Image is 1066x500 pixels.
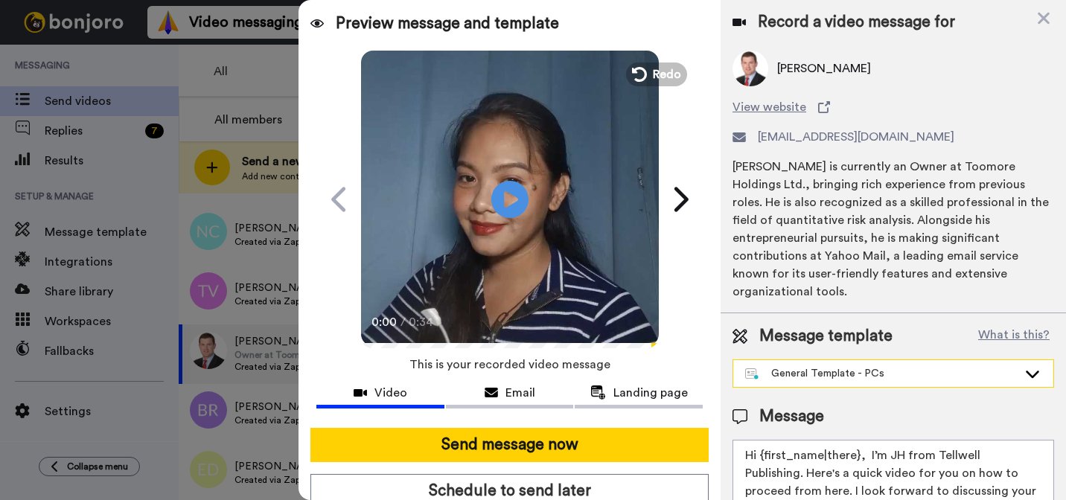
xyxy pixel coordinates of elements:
span: 0:00 [371,313,398,331]
span: This is your recorded video message [409,348,610,381]
span: Video [374,384,407,402]
span: / [400,313,406,331]
div: [PERSON_NAME] is currently an Owner at Toomore Holdings Ltd., bringing rich experience from previ... [733,158,1054,301]
div: General Template - PCs [745,366,1018,381]
span: [EMAIL_ADDRESS][DOMAIN_NAME] [758,128,954,146]
a: View website [733,98,1054,116]
img: nextgen-template.svg [745,368,759,380]
span: View website [733,98,806,116]
span: Message [759,406,824,428]
span: Landing page [613,384,688,402]
span: 0:34 [409,313,435,331]
span: Email [505,384,535,402]
button: Send message now [310,428,709,462]
span: Message template [759,325,893,347]
button: What is this? [974,325,1054,347]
